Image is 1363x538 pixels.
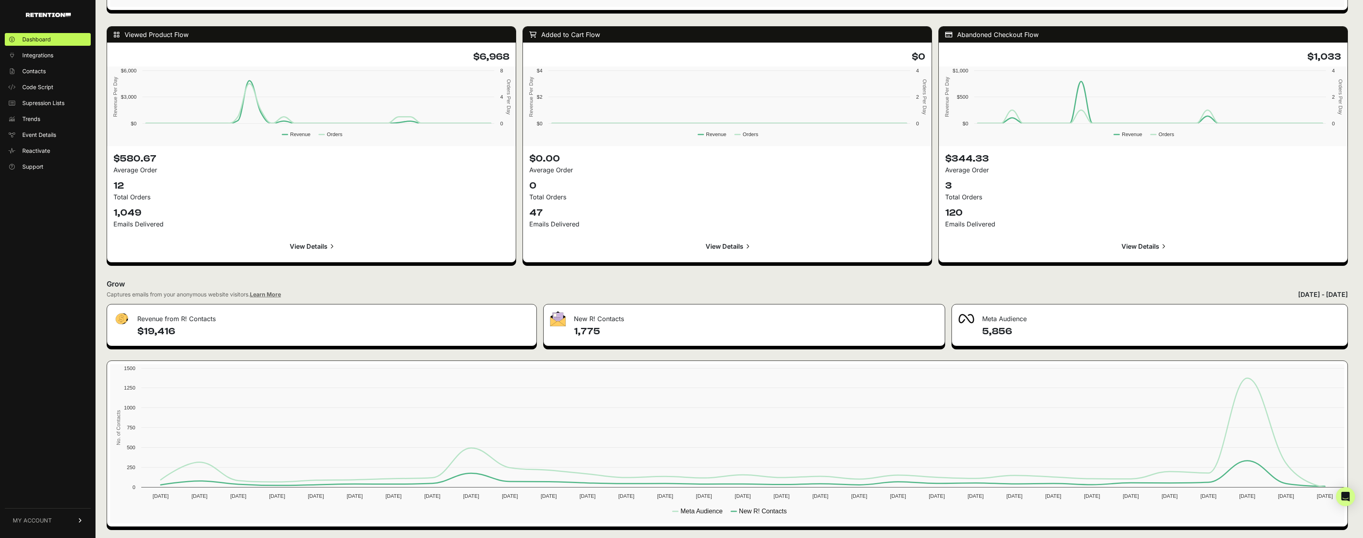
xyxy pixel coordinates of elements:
div: Average Order [945,165,1341,175]
div: Average Order [529,165,925,175]
h4: 1,775 [574,325,938,338]
p: $0.00 [529,152,925,165]
text: [DATE] [735,493,751,499]
img: fa-dollar-13500eef13a19c4ab2b9ed9ad552e47b0d9fc28b02b83b90ba0e00f96d6372e9.png [113,311,129,327]
text: [DATE] [929,493,945,499]
text: $0 [963,121,968,127]
text: [DATE] [541,493,557,499]
div: Total Orders [945,192,1341,202]
text: 4 [916,68,919,74]
text: [DATE] [386,493,402,499]
img: fa-envelope-19ae18322b30453b285274b1b8af3d052b27d846a4fbe8435d1a52b978f639a2.png [550,311,566,326]
text: 250 [127,464,135,470]
text: [DATE] [1045,493,1061,499]
text: Revenue [706,131,726,137]
text: New R! Contacts [739,508,787,515]
text: No. of Contacts [115,410,121,445]
text: Orders [327,131,342,137]
text: 4 [1332,68,1335,74]
h4: $19,416 [137,325,530,338]
span: Dashboard [22,35,51,43]
div: Revenue from R! Contacts [107,304,536,328]
text: $0 [537,121,542,127]
p: 1,049 [113,207,509,219]
text: $2 [537,94,542,100]
a: View Details [113,237,509,256]
text: 2 [1332,94,1335,100]
h4: 5,856 [982,325,1341,338]
text: [DATE] [618,493,634,499]
text: 0 [500,121,503,127]
div: Viewed Product Flow [107,27,516,43]
span: Integrations [22,51,53,59]
a: MY ACCOUNT [5,508,91,532]
text: $500 [957,94,968,100]
p: 47 [529,207,925,219]
text: Orders Per Day [922,79,928,115]
span: Supression Lists [22,99,64,107]
a: Integrations [5,49,91,62]
text: Revenue [290,131,310,137]
p: 3 [945,179,1341,192]
text: Revenue Per Day [528,76,534,117]
text: [DATE] [1278,493,1294,499]
text: [DATE] [269,493,285,499]
text: [DATE] [1239,493,1255,499]
text: 0 [133,484,135,490]
text: 500 [127,444,135,450]
a: Support [5,160,91,173]
p: $344.33 [945,152,1341,165]
div: Average Order [113,165,509,175]
text: [DATE] [1162,493,1178,499]
div: Total Orders [113,192,509,202]
div: Emails Delivered [529,219,925,229]
text: [DATE] [308,493,324,499]
span: Trends [22,115,40,123]
text: [DATE] [1084,493,1100,499]
div: Captures emails from your anonymous website visitors. [107,290,281,298]
text: Orders Per Day [506,79,512,115]
text: 2 [916,94,919,100]
text: [DATE] [657,493,673,499]
text: Orders Per Day [1338,79,1344,115]
text: [DATE] [1317,493,1333,499]
text: Orders [743,131,758,137]
text: $4 [537,68,542,74]
div: Emails Delivered [945,219,1341,229]
text: [DATE] [191,493,207,499]
text: Orders [1158,131,1174,137]
text: [DATE] [890,493,906,499]
h2: Grow [107,279,1348,290]
text: 1500 [124,365,135,371]
div: Total Orders [529,192,925,202]
text: [DATE] [502,493,518,499]
text: 0 [1332,121,1335,127]
span: Event Details [22,131,56,139]
text: [DATE] [851,493,867,499]
text: [DATE] [424,493,440,499]
a: Dashboard [5,33,91,46]
text: [DATE] [230,493,246,499]
span: Support [22,163,43,171]
text: Revenue [1122,131,1142,137]
a: Learn More [250,291,281,298]
h4: $0 [529,51,925,63]
text: [DATE] [579,493,595,499]
text: $3,000 [121,94,136,100]
span: Contacts [22,67,46,75]
text: $1,000 [953,68,968,74]
text: [DATE] [696,493,712,499]
text: [DATE] [812,493,828,499]
a: Event Details [5,129,91,141]
text: 750 [127,425,135,431]
text: [DATE] [1201,493,1217,499]
text: [DATE] [1006,493,1022,499]
text: [DATE] [153,493,169,499]
span: Reactivate [22,147,50,155]
text: $0 [131,121,136,127]
span: MY ACCOUNT [13,517,52,524]
p: 0 [529,179,925,192]
text: 8 [500,68,503,74]
img: Retention.com [26,13,71,17]
a: Supression Lists [5,97,91,109]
